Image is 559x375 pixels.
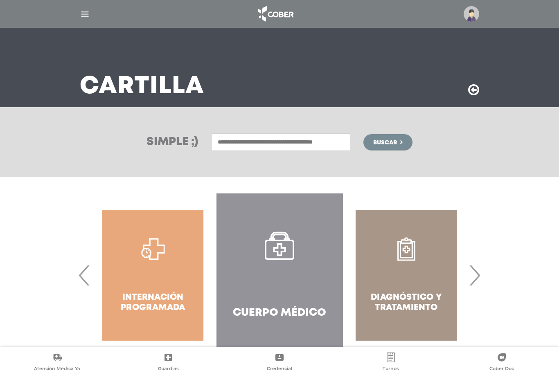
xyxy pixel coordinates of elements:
span: Credencial [267,366,292,373]
span: Next [467,253,482,297]
a: Cuerpo Médico [216,193,343,357]
span: Turnos [383,366,399,373]
a: Credencial [224,353,335,373]
img: Cober_menu-lines-white.svg [80,9,90,19]
a: Guardias [113,353,224,373]
a: Atención Médica Ya [2,353,113,373]
img: profile-placeholder.svg [464,6,479,22]
span: Buscar [373,140,397,146]
span: Previous [77,253,92,297]
img: logo_cober_home-white.png [254,4,297,24]
h4: Cuerpo Médico [233,307,326,319]
a: Turnos [335,353,446,373]
h3: Simple ;) [147,137,198,148]
a: Cober Doc [446,353,557,373]
button: Buscar [363,134,412,150]
span: Cober Doc [489,366,514,373]
span: Atención Médica Ya [34,366,80,373]
span: Guardias [158,366,179,373]
h3: Cartilla [80,76,204,97]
